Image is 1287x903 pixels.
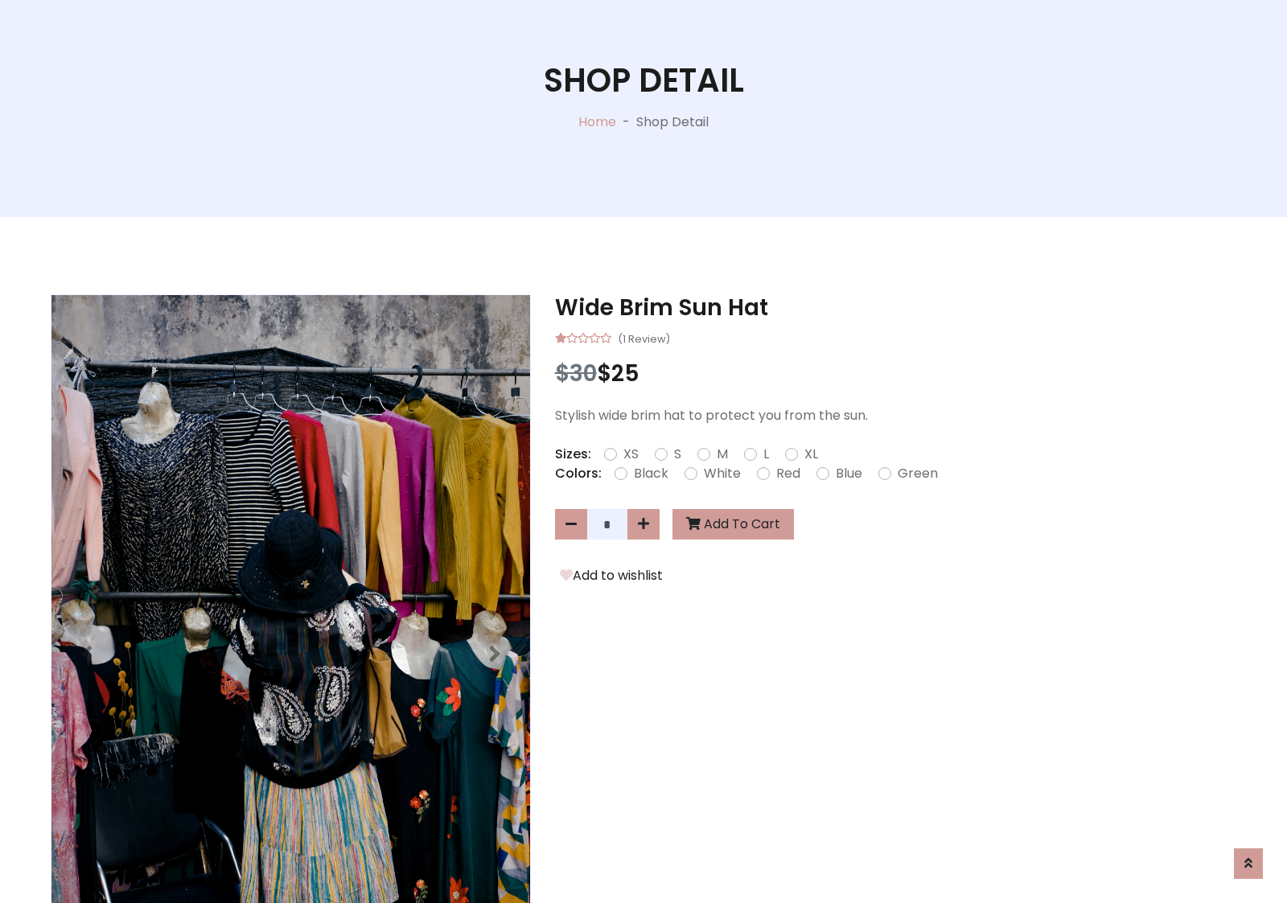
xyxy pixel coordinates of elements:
[555,445,591,464] p: Sizes:
[763,445,769,464] label: L
[611,358,639,389] span: 25
[704,464,741,483] label: White
[578,113,616,131] a: Home
[836,464,862,483] label: Blue
[616,113,636,132] p: -
[634,464,668,483] label: Black
[555,565,668,586] button: Add to wishlist
[717,445,728,464] label: M
[898,464,938,483] label: Green
[555,294,1236,322] h3: Wide Brim Sun Hat
[555,358,597,389] span: $30
[804,445,818,464] label: XL
[555,406,1236,425] p: Stylish wide brim hat to protect you from the sun.
[636,113,709,132] p: Shop Detail
[555,464,602,483] p: Colors:
[555,360,1236,388] h3: $
[672,509,794,540] button: Add To Cart
[674,445,681,464] label: S
[544,61,744,100] h1: Shop Detail
[623,445,639,464] label: XS
[776,464,800,483] label: Red
[618,328,670,347] small: (1 Review)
